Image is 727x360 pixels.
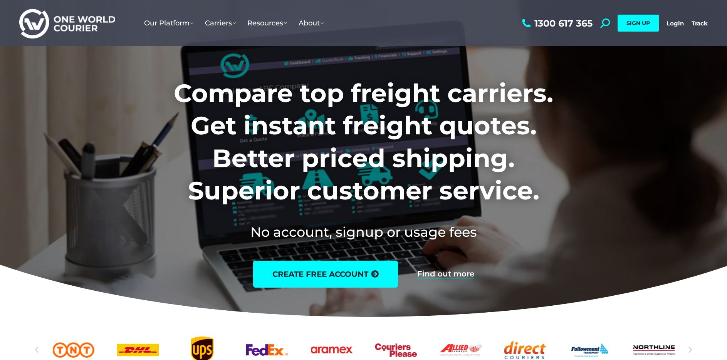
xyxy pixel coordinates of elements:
a: Resources [242,11,293,35]
img: One World Courier [19,8,115,39]
span: Resources [247,19,287,27]
span: Our Platform [144,19,193,27]
a: Our Platform [138,11,199,35]
a: SIGN UP [618,15,659,32]
a: Find out more [417,270,474,278]
a: 1300 617 365 [520,18,593,28]
a: Track [692,20,708,27]
a: Login [667,20,684,27]
span: About [299,19,324,27]
span: SIGN UP [626,20,650,27]
h2: No account, signup or usage fees [123,223,604,241]
a: Carriers [199,11,242,35]
span: Carriers [205,19,236,27]
a: About [293,11,329,35]
a: create free account [253,261,398,288]
h1: Compare top freight carriers. Get instant freight quotes. Better priced shipping. Superior custom... [123,77,604,207]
